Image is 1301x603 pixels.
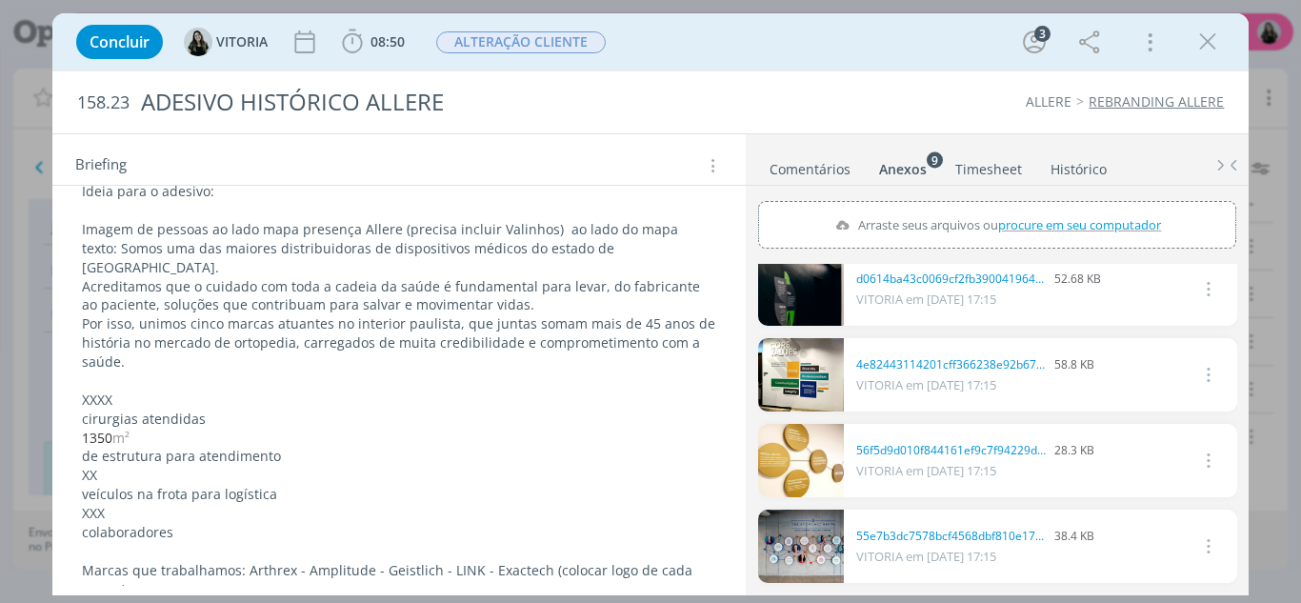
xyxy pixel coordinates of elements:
[1019,27,1050,57] button: 3
[1089,92,1224,111] a: REBRANDING ALLERE
[436,31,606,53] span: ALTERAÇÃO CLIENTE
[82,523,717,542] p: colaboradores
[856,271,1047,288] a: d0614ba43c0069cf2fb3900419648ba6.jpg
[82,391,717,410] p: XXXX
[856,528,1047,545] a: 55e7b3dc7578bcf4568dbf810e174cd1.jpg
[337,27,410,57] button: 08:50
[856,356,1094,373] div: 58.8 KB
[769,151,851,179] a: Comentários
[82,220,717,277] p: Imagem de pessoas ao lado mapa presença Allere (precisa incluir Valinhos) ao lado do mapa texto: ...
[927,151,943,168] sup: 9
[856,548,996,565] span: VITORIA em [DATE] 17:15
[998,216,1161,233] span: procure em seu computador
[856,291,996,308] span: VITORIA em [DATE] 17:15
[82,466,717,485] p: XX
[954,151,1023,179] a: Timesheet
[90,34,150,50] span: Concluir
[82,314,717,372] p: Por isso, unimos cinco marcas atuantes no interior paulista, que juntas somam mais de 45 anos de ...
[82,561,717,599] p: Marcas que trabalhamos: Arthrex - Amplitude - Geistlich - LINK - Exactech (colocar logo de cada m...
[879,160,927,179] div: Anexos
[856,376,996,393] span: VITORIA em [DATE] 17:15
[82,504,717,523] p: XXX
[856,528,1094,545] div: 38.4 KB
[82,447,717,466] p: de estrutura para atendimento
[82,182,717,201] p: Ideia para o adesivo:
[435,30,607,54] button: ALTERAÇÃO CLIENTE
[184,28,212,56] img: V
[112,429,130,447] span: m²
[856,356,1047,373] a: 4e82443114201cff366238e92b67aef5.jpg
[828,212,1168,237] label: Arraste seus arquivos ou
[82,429,112,447] span: 1350
[82,410,717,429] p: cirurgias atendidas
[1034,26,1051,42] div: 3
[184,28,268,56] button: VVITORIA
[370,32,405,50] span: 08:50
[82,485,717,504] p: veículos na frota para logística
[52,13,1250,595] div: dialog
[856,271,1101,288] div: 52.68 KB
[856,462,996,479] span: VITORIA em [DATE] 17:15
[82,277,717,315] p: Acreditamos que o cuidado com toda a cadeia da saúde é fundamental para levar, do fabricante ao p...
[75,153,127,178] span: Briefing
[216,35,268,49] span: VITORIA
[1050,151,1108,179] a: Histórico
[76,25,163,59] button: Concluir
[1026,92,1071,111] a: ALLERE
[77,92,130,113] span: 158.23
[856,442,1094,459] div: 28.3 KB
[133,79,738,126] div: ADESIVO HISTÓRICO ALLERE
[856,442,1047,459] a: 56f5d9d010f844161ef9c7f94229d7d2.jpg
